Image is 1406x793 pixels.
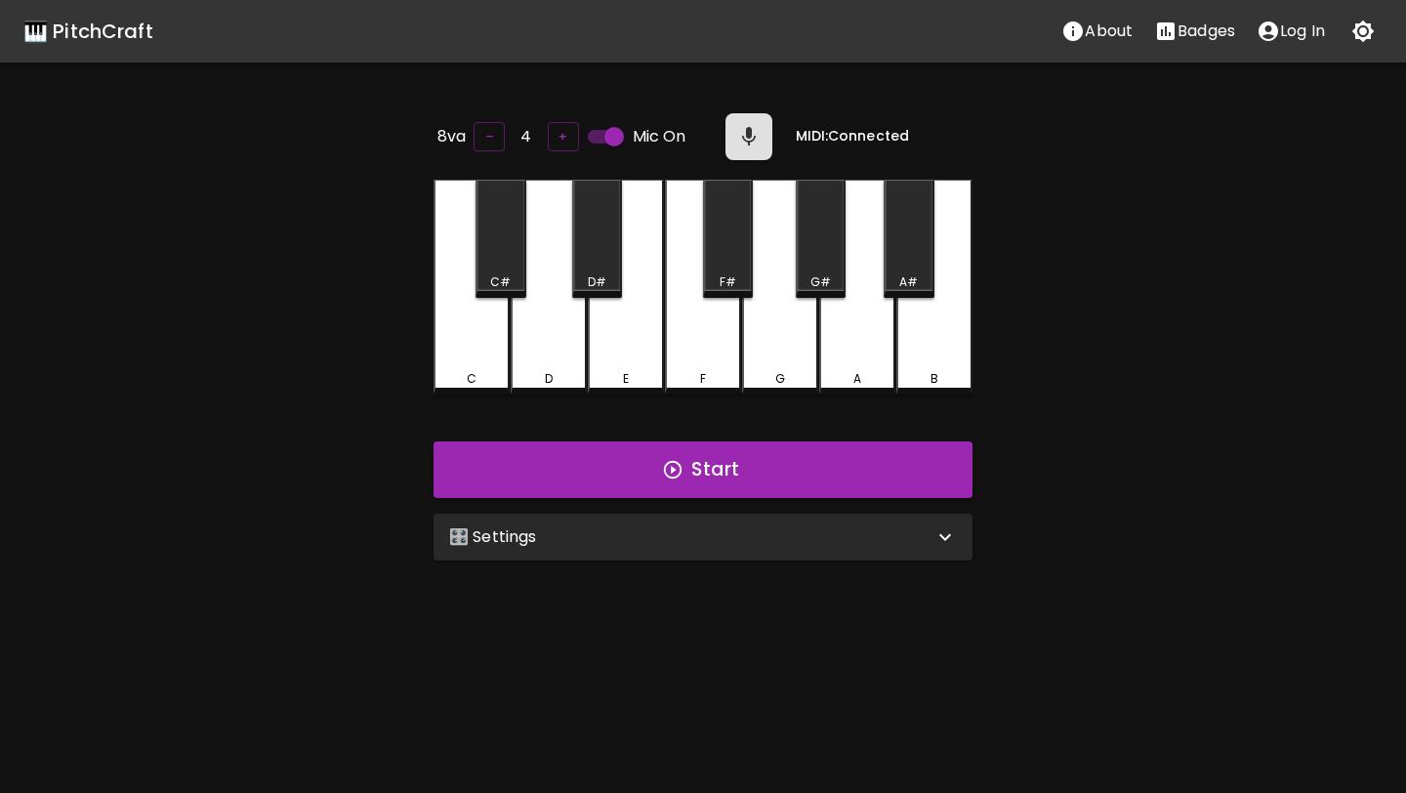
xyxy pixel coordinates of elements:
span: Mic On [633,125,686,148]
div: C# [490,273,511,291]
a: 🎹 PitchCraft [23,16,153,47]
p: Badges [1178,20,1235,43]
button: Stats [1143,12,1246,51]
div: C [467,370,476,388]
div: A# [899,273,918,291]
p: About [1085,20,1133,43]
p: Log In [1280,20,1325,43]
button: + [548,122,579,152]
div: G# [810,273,831,291]
div: F# [720,273,736,291]
div: A [853,370,861,388]
div: B [930,370,938,388]
button: – [474,122,505,152]
div: F [700,370,706,388]
h6: 4 [520,123,531,150]
div: D [545,370,553,388]
button: About [1051,12,1143,51]
div: G [775,370,785,388]
div: D# [588,273,606,291]
div: E [623,370,629,388]
button: account of current user [1246,12,1336,51]
h6: 8va [437,123,466,150]
p: 🎛️ Settings [449,525,537,549]
div: 🎛️ Settings [434,514,972,561]
button: Start [434,441,972,498]
h6: MIDI: Connected [796,126,909,147]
